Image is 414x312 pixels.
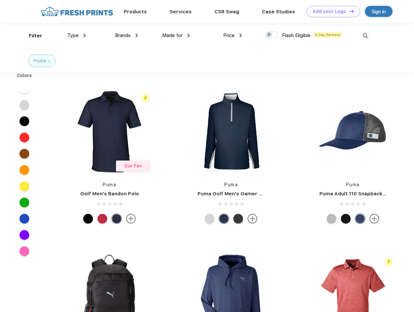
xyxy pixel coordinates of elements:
img: fo%20logo%202.webp [39,6,115,17]
img: more.svg [369,214,379,224]
img: dropdown.png [188,33,190,37]
a: Puma Golf Men's Gamer Golf Quarter-Zip [198,191,300,197]
a: Golf Men's Bandon Polo [80,191,139,197]
span: Made for [162,32,183,38]
span: Our Fav [124,163,142,168]
a: Puma [103,182,116,187]
div: Add your Logo [313,9,346,14]
div: Puma Black [233,214,243,224]
span: Price [223,32,235,38]
div: High Rise [205,214,214,224]
div: Navy Blazer [112,214,122,224]
img: func=resize&h=266 [310,88,396,175]
a: Puma [346,182,360,187]
img: dropdown.png [84,33,86,37]
a: Sign in [365,6,393,17]
a: Products [124,9,147,15]
img: more.svg [126,214,136,224]
img: func=resize&h=266 [188,88,274,175]
span: 5 Day Delivery [313,32,342,38]
div: Sign in [372,8,386,15]
img: flash_active_toggle.svg [384,258,393,266]
img: dropdown.png [239,33,242,37]
a: CSR Swag [214,9,239,15]
img: func=resize&h=266 [66,88,153,175]
span: Type [67,32,79,38]
div: Filter [29,32,42,40]
div: Colors [12,72,37,79]
div: Quarry with Brt Whit [327,214,336,224]
div: Puma [33,58,46,64]
div: Puma Black [83,214,93,224]
img: flash_active_toggle.svg [141,94,150,103]
a: Services [170,9,192,15]
div: Pma Blk with Pma Blk [341,214,351,224]
img: dropdown.png [136,33,138,37]
img: more.svg [248,214,257,224]
img: DT [349,9,354,13]
img: desktop_search.svg [360,31,371,41]
div: Ski Patrol [97,214,107,224]
span: Brands [115,32,131,38]
img: filter_cancel.svg [48,60,50,62]
span: Flash Eligible [282,32,311,38]
a: Puma [224,182,238,187]
div: Navy Blazer [219,214,229,224]
div: Peacoat with Qut Shd [355,214,365,224]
